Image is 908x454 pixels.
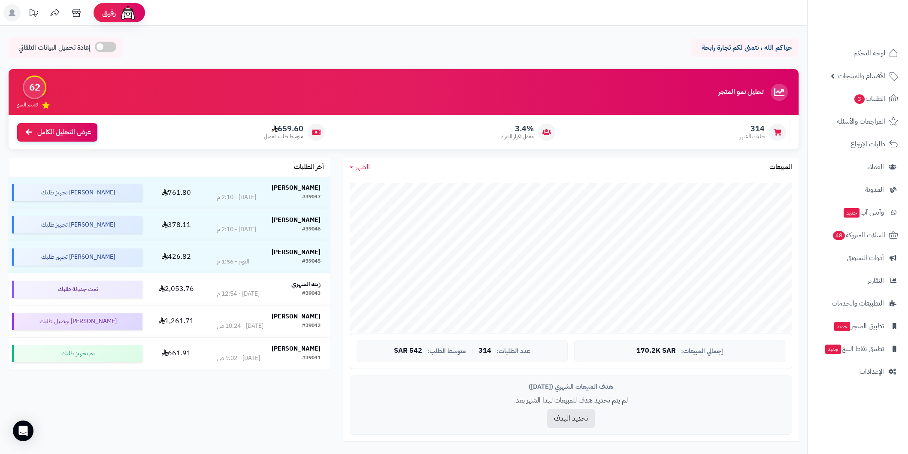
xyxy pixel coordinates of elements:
div: #39046 [302,225,321,234]
p: لم يتم تحديد هدف للمبيعات لهذا الشهر بعد. [357,396,785,406]
strong: [PERSON_NAME] [272,215,321,224]
a: الإعدادات [813,361,903,382]
span: جديد [844,208,860,218]
div: تم تجهيز طلبك [12,345,142,362]
div: [PERSON_NAME] تجهيز طلبك [12,248,142,266]
a: وآتس آبجديد [813,202,903,223]
h3: تحليل نمو المتجر [718,88,763,96]
span: التقارير [868,275,884,287]
span: رفيق [102,8,116,18]
span: عدد الطلبات: [496,348,530,355]
span: المراجعات والأسئلة [837,115,885,127]
span: طلبات الشهر [740,133,765,140]
div: [DATE] - 2:10 م [217,193,256,202]
span: إجمالي المبيعات: [681,348,723,355]
img: logo-2.png [850,6,900,24]
strong: [PERSON_NAME] [272,344,321,353]
a: تطبيق المتجرجديد [813,316,903,336]
a: طلبات الإرجاع [813,134,903,154]
div: [PERSON_NAME] تجهيز طلبك [12,184,142,201]
strong: [PERSON_NAME] [272,183,321,192]
strong: زينه الشهري [291,280,321,289]
td: 2,053.76 [146,273,207,305]
span: جديد [834,322,850,331]
span: 48 [833,231,845,240]
span: لوحة التحكم [854,47,885,59]
td: 1,261.71 [146,306,207,337]
span: 314 [478,347,491,355]
span: المدونة [865,184,884,196]
h3: آخر الطلبات [294,163,324,171]
span: الطلبات [854,93,885,105]
div: #39045 [302,257,321,266]
span: متوسط الطلب: [427,348,466,355]
span: أدوات التسويق [847,252,884,264]
span: 542 SAR [394,347,422,355]
span: عرض التحليل الكامل [37,127,91,137]
a: المدونة [813,179,903,200]
strong: [PERSON_NAME] [272,312,321,321]
a: السلات المتروكة48 [813,225,903,245]
a: الشهر [350,162,370,172]
td: 761.80 [146,177,207,209]
a: التطبيقات والخدمات [813,293,903,314]
span: متوسط طلب العميل [264,133,303,140]
div: [DATE] - 2:10 م [217,225,256,234]
span: وآتس آب [843,206,884,218]
div: #39042 [302,322,321,330]
span: 3 [854,94,865,104]
span: العملاء [867,161,884,173]
h3: المبيعات [769,163,792,171]
div: [PERSON_NAME] تجهيز طلبك [12,216,142,233]
span: تقييم النمو [17,101,38,109]
span: | [471,348,473,354]
span: تطبيق المتجر [833,320,884,332]
span: طلبات الإرجاع [850,138,885,150]
div: [PERSON_NAME] توصيل طلبك [12,313,142,330]
span: 170.2K SAR [636,347,676,355]
td: 426.82 [146,241,207,273]
span: 659.60 [264,124,303,133]
a: الطلبات3 [813,88,903,109]
span: الأقسام والمنتجات [838,70,885,82]
p: حياكم الله ، نتمنى لكم تجارة رابحة [698,43,792,53]
span: معدل تكرار الشراء [501,133,534,140]
span: السلات المتروكة [832,229,885,241]
td: 661.91 [146,338,207,369]
a: أدوات التسويق [813,248,903,268]
a: تحديثات المنصة [23,4,44,24]
span: تطبيق نقاط البيع [824,343,884,355]
div: [DATE] - 9:02 ص [217,354,260,363]
span: الإعدادات [860,366,884,378]
span: إعادة تحميل البيانات التلقائي [18,43,91,53]
span: 314 [740,124,765,133]
a: العملاء [813,157,903,177]
div: #39047 [302,193,321,202]
div: #39043 [302,290,321,298]
a: التقارير [813,270,903,291]
div: [DATE] - 12:54 م [217,290,260,298]
strong: [PERSON_NAME] [272,248,321,257]
button: تحديد الهدف [547,409,595,428]
a: عرض التحليل الكامل [17,123,97,142]
span: التطبيقات والخدمات [832,297,884,309]
div: اليوم - 1:56 م [217,257,249,266]
div: Open Intercom Messenger [13,421,33,441]
div: [DATE] - 10:24 ص [217,322,263,330]
div: تمت جدولة طلبك [12,281,142,298]
div: هدف المبيعات الشهري ([DATE]) [357,382,785,391]
span: 3.4% [501,124,534,133]
img: ai-face.png [119,4,136,21]
span: الشهر [356,162,370,172]
a: المراجعات والأسئلة [813,111,903,132]
a: تطبيق نقاط البيعجديد [813,339,903,359]
div: #39041 [302,354,321,363]
a: لوحة التحكم [813,43,903,64]
td: 378.11 [146,209,207,241]
span: جديد [825,345,841,354]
